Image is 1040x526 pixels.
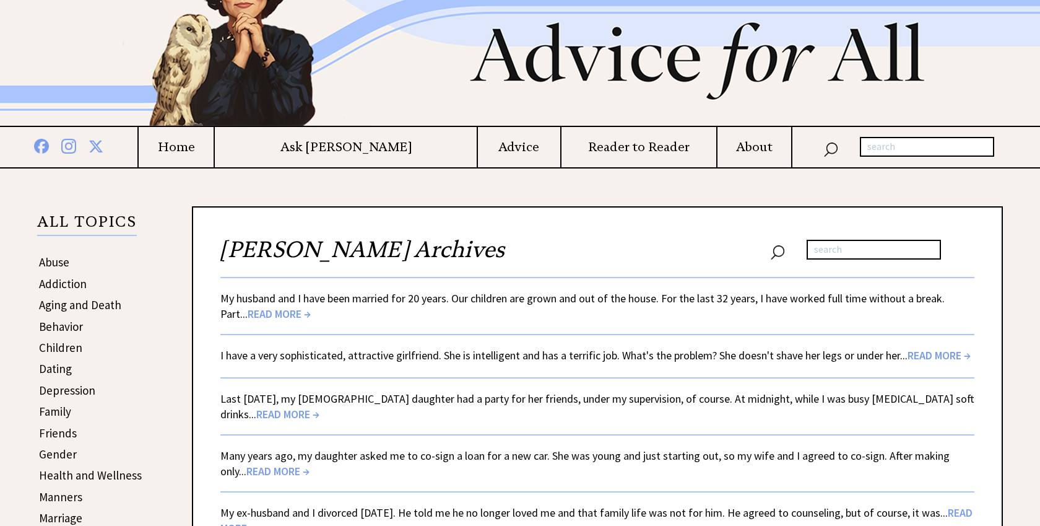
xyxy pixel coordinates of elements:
[823,139,838,157] img: search_nav.png
[717,139,791,155] a: About
[39,404,71,419] a: Family
[246,464,310,478] span: READ MORE →
[39,297,121,312] a: Aging and Death
[34,136,49,154] img: facebook%20blue.png
[220,392,974,421] a: Last [DATE], my [DEMOGRAPHIC_DATA] daughter had a party for her friends, under my supervision, of...
[220,348,971,362] a: I have a very sophisticated, attractive girlfriend. She is intelligent and has a terrific job. Wh...
[39,361,72,376] a: Dating
[39,426,77,441] a: Friends
[39,468,142,483] a: Health and Wellness
[248,307,311,321] span: READ MORE →
[561,139,716,155] a: Reader to Reader
[39,489,82,504] a: Manners
[37,215,137,236] p: ALL TOPICS
[39,383,95,398] a: Depression
[39,447,77,462] a: Gender
[89,137,103,154] img: x%20blue.png
[908,348,971,362] span: READ MORE →
[220,449,950,478] a: Many years ago, my daughter asked me to co-sign a loan for a new car. She was young and just star...
[860,137,994,157] input: search
[220,291,945,321] a: My husband and I have been married for 20 years. Our children are grown and out of the house. For...
[39,340,82,355] a: Children
[478,139,560,155] a: Advice
[215,139,477,155] a: Ask [PERSON_NAME]
[39,276,87,291] a: Addiction
[39,319,83,334] a: Behavior
[39,255,69,270] a: Abuse
[61,136,76,154] img: instagram%20blue.png
[770,242,785,260] img: search_nav.png
[220,235,974,277] h2: [PERSON_NAME] Archives
[807,240,941,260] input: search
[256,407,319,421] span: READ MORE →
[139,139,214,155] a: Home
[39,511,82,525] a: Marriage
